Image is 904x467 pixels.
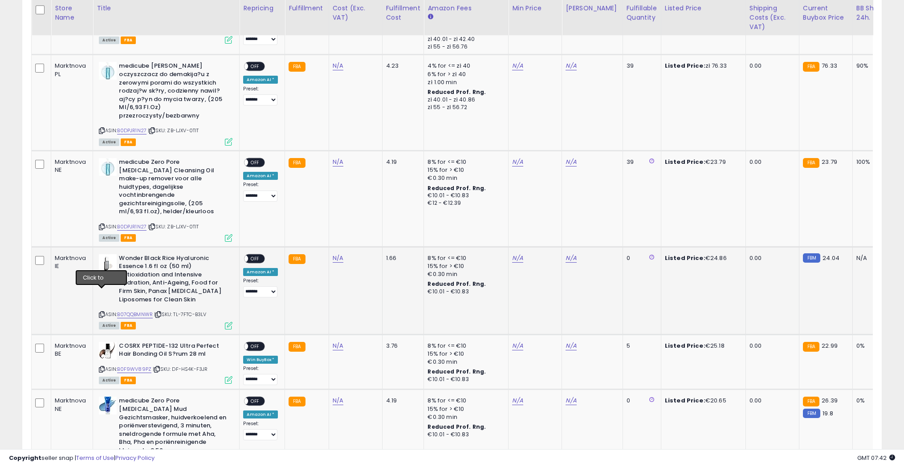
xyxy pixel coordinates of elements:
div: ASIN: [99,158,232,241]
b: Listed Price: [665,341,705,350]
div: Preset: [243,182,278,201]
a: Terms of Use [76,454,114,462]
div: Marktnova BE [55,342,86,358]
strong: Copyright [9,454,41,462]
span: | SKU: DF-HS4K-F3JR [153,365,208,373]
div: 0 [627,254,654,262]
div: €23.79 [665,158,739,166]
img: 31fZT27pxfL._SL40_.jpg [99,62,117,80]
div: Repricing [243,4,281,13]
div: €0.30 min [428,413,501,421]
div: €0.30 min [428,270,501,278]
div: €0.30 min [428,358,501,366]
div: 0.00 [749,62,792,70]
div: Amazon AI * [243,172,278,180]
a: B0DPJR1N27 [117,223,147,231]
div: 5 [627,342,654,350]
div: 0.00 [749,254,792,262]
div: 0.00 [749,342,792,350]
div: zł 40.01 - zł 40.86 [428,96,501,104]
div: 100% [856,158,886,166]
div: Fulfillment Cost [386,4,420,22]
b: Listed Price: [665,158,705,166]
span: All listings currently available for purchase on Amazon [99,234,119,242]
div: Marktnova PL [55,62,86,78]
span: FBA [121,138,136,146]
img: 31fZT27pxfL._SL40_.jpg [99,158,117,176]
span: OFF [248,342,263,350]
div: Fulfillable Quantity [627,4,657,22]
div: 15% for > €10 [428,350,501,358]
span: 76.33 [822,61,837,70]
div: zł 55 - zł 56.76 [428,43,501,51]
div: Amazon Fees [428,4,505,13]
small: FBA [803,342,819,352]
span: | SKU: ZB-LJXV-0TIT [148,223,199,230]
span: | SKU: TL-7FTC-B3LV [154,311,206,318]
a: N/A [333,341,343,350]
div: €10.01 - €10.83 [428,431,501,439]
div: 0.00 [749,158,792,166]
img: 31DiqUUj9CL._SL40_.jpg [99,254,117,272]
div: 8% for <= €10 [428,158,501,166]
small: Amazon Fees. [428,13,433,21]
div: 3.76 [386,342,417,350]
small: FBA [803,158,819,168]
div: zł 76.33 [665,62,739,70]
div: 15% for > €10 [428,262,501,270]
span: FBA [121,234,136,242]
div: ASIN: [99,62,232,145]
div: Win BuyBox * [243,356,278,364]
b: Reduced Prof. Rng. [428,423,486,430]
div: 0.00 [749,397,792,405]
small: FBA [289,342,305,352]
div: €10.01 - €10.83 [428,376,501,383]
b: COSRX PEPTIDE-132 Ultra Perfect Hair Bonding Oil S?rum 28 ml [119,342,227,361]
div: €10.01 - €10.83 [428,192,501,199]
div: 4% for <= zł 40 [428,62,501,70]
div: Preset: [243,86,278,106]
span: OFF [248,63,263,70]
a: N/A [333,158,343,166]
div: zł 1.00 min [428,78,501,86]
div: Current Buybox Price [803,4,849,22]
span: OFF [248,255,263,262]
a: B0F9WV89PZ [117,365,151,373]
a: B07QQBMNWR [117,311,153,318]
div: 8% for <= €10 [428,254,501,262]
div: ASIN: [99,1,232,43]
div: ASIN: [99,342,232,383]
div: Listed Price [665,4,742,13]
div: €10.01 - €10.83 [428,288,501,296]
div: 0% [856,342,886,350]
div: Fulfillment [289,4,325,13]
b: Listed Price: [665,61,705,70]
div: 4.19 [386,397,417,405]
div: Preset: [243,365,278,385]
span: 22.99 [822,341,838,350]
span: All listings currently available for purchase on Amazon [99,138,119,146]
small: FBA [803,62,819,72]
small: FBM [803,409,820,418]
b: Listed Price: [665,254,705,262]
b: medicube Zero Pore [MEDICAL_DATA] Cleansing Oil make-up remover voor alle huidtypes, dagelijkse v... [119,158,227,218]
b: Reduced Prof. Rng. [428,184,486,192]
div: €12 - €12.39 [428,199,501,207]
a: N/A [512,254,523,263]
a: N/A [333,254,343,263]
small: FBA [289,254,305,264]
a: N/A [566,158,576,166]
small: FBA [289,62,305,72]
div: Store Name [55,4,89,22]
div: €25.18 [665,342,739,350]
div: 0 [627,397,654,405]
div: [PERSON_NAME] [566,4,619,13]
small: FBA [289,158,305,168]
span: | SKU: ZB-LJXV-0TIT [148,127,199,134]
a: Privacy Policy [115,454,155,462]
small: FBM [803,253,820,263]
b: Reduced Prof. Rng. [428,88,486,96]
div: 1.66 [386,254,417,262]
div: ASIN: [99,254,232,329]
div: Title [97,4,236,13]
